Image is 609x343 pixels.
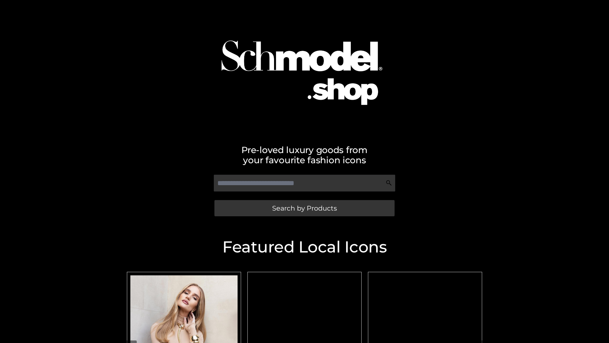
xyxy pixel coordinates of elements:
a: Search by Products [214,200,395,216]
h2: Featured Local Icons​ [124,239,485,255]
h2: Pre-loved luxury goods from your favourite fashion icons [124,145,485,165]
img: Search Icon [386,180,392,186]
span: Search by Products [272,205,337,212]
